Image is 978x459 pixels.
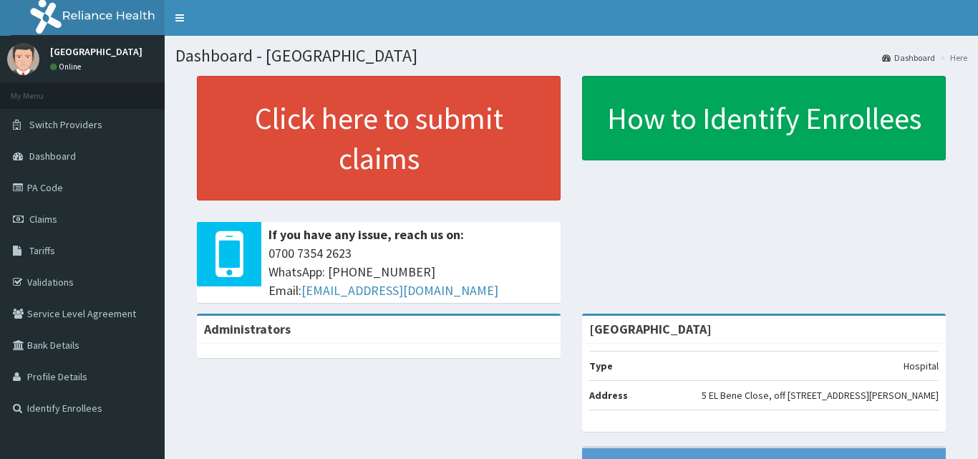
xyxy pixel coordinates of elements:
a: Dashboard [882,52,935,64]
b: Type [589,359,613,372]
a: Click here to submit claims [197,76,561,200]
span: Tariffs [29,244,55,257]
b: Administrators [204,321,291,337]
a: How to Identify Enrollees [582,76,946,160]
h1: Dashboard - [GEOGRAPHIC_DATA] [175,47,967,65]
p: 5 EL Bene Close, off [STREET_ADDRESS][PERSON_NAME] [702,388,939,402]
span: Switch Providers [29,118,102,131]
span: 0700 7354 2623 WhatsApp: [PHONE_NUMBER] Email: [268,244,553,299]
a: [EMAIL_ADDRESS][DOMAIN_NAME] [301,282,498,299]
a: Online [50,62,84,72]
b: Address [589,389,628,402]
img: User Image [7,43,39,75]
span: Claims [29,213,57,226]
b: If you have any issue, reach us on: [268,226,464,243]
p: [GEOGRAPHIC_DATA] [50,47,142,57]
p: Hospital [904,359,939,373]
li: Here [936,52,967,64]
span: Dashboard [29,150,76,163]
strong: [GEOGRAPHIC_DATA] [589,321,712,337]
